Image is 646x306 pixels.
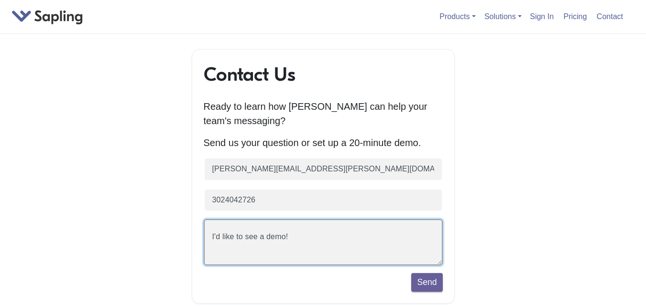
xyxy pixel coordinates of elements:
[204,63,443,86] h1: Contact Us
[411,273,442,291] button: Send
[439,12,475,21] a: Products
[204,99,443,128] p: Ready to learn how [PERSON_NAME] can help your team's messaging?
[204,158,443,181] input: Business email (required)
[204,136,443,150] p: Send us your question or set up a 20-minute demo.
[484,12,522,21] a: Solutions
[204,189,443,212] input: Phone number (optional)
[204,219,443,265] textarea: I'd like to see a demo!
[526,9,558,24] a: Sign In
[593,9,627,24] a: Contact
[560,9,591,24] a: Pricing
